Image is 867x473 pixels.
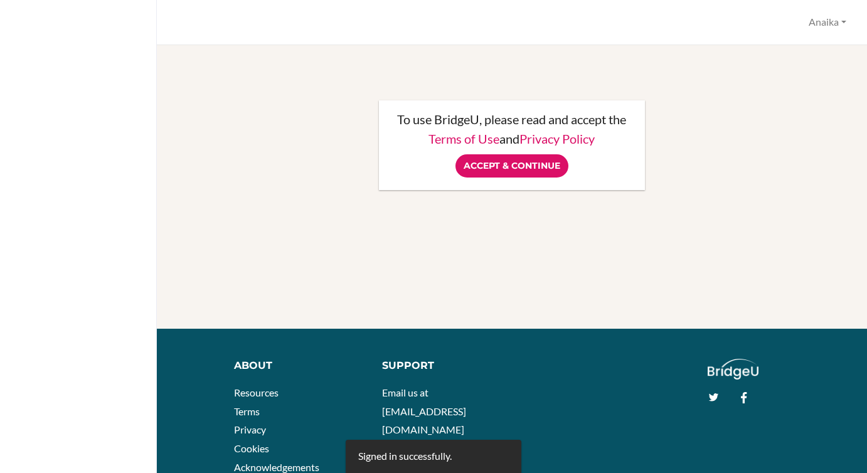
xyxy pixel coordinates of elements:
[803,11,852,34] button: Anaika
[391,132,632,145] p: and
[358,449,452,464] div: Signed in successfully.
[519,131,595,146] a: Privacy Policy
[234,359,364,373] div: About
[234,386,279,398] a: Resources
[382,386,466,435] a: Email us at [EMAIL_ADDRESS][DOMAIN_NAME]
[708,359,758,380] img: logo_white@2x-f4f0deed5e89b7ecb1c2cc34c3e3d731f90f0f143d5ea2071677605dd97b5244.png
[234,405,260,417] a: Terms
[428,131,499,146] a: Terms of Use
[382,359,503,373] div: Support
[455,154,568,178] input: Accept & Continue
[234,423,266,435] a: Privacy
[391,113,632,125] p: To use BridgeU, please read and accept the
